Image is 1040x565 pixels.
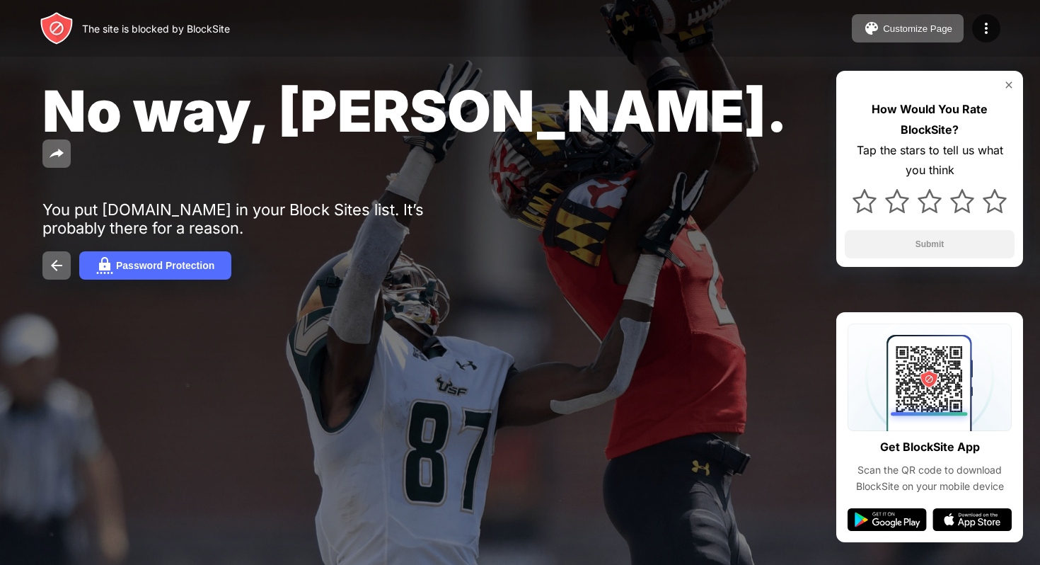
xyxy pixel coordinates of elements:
div: Customize Page [883,23,952,34]
img: app-store.svg [932,508,1012,531]
img: star.svg [983,189,1007,213]
span: No way, [PERSON_NAME]. [42,76,787,145]
img: google-play.svg [848,508,927,531]
img: star.svg [918,189,942,213]
div: You put [DOMAIN_NAME] in your Block Sites list. It’s probably there for a reason. [42,200,480,237]
img: share.svg [48,145,65,162]
div: Get BlockSite App [880,437,980,457]
img: star.svg [853,189,877,213]
div: Scan the QR code to download BlockSite on your mobile device [848,462,1012,494]
img: star.svg [885,189,909,213]
div: The site is blocked by BlockSite [82,23,230,35]
button: Password Protection [79,251,231,280]
button: Customize Page [852,14,964,42]
img: header-logo.svg [40,11,74,45]
div: Tap the stars to tell us what you think [845,140,1015,181]
div: Password Protection [116,260,214,271]
div: How Would You Rate BlockSite? [845,99,1015,140]
img: back.svg [48,257,65,274]
button: Submit [845,230,1015,258]
img: qrcode.svg [848,324,1012,431]
img: menu-icon.svg [978,20,995,37]
img: star.svg [950,189,974,213]
img: pallet.svg [863,20,880,37]
img: rate-us-close.svg [1003,79,1015,91]
img: password.svg [96,257,113,274]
